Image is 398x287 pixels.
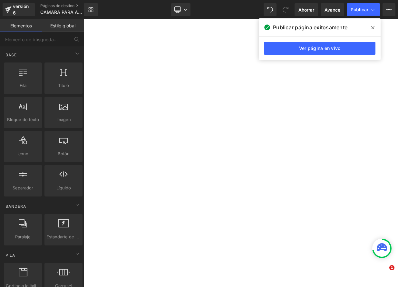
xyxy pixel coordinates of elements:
[299,45,341,51] font: Ver página en vivo
[383,3,395,16] button: Más
[347,3,380,16] button: Publicar
[298,7,314,13] font: Ahorrar
[273,24,347,31] font: Publicar página exitosamente
[5,253,15,258] font: Pila
[56,117,71,122] font: Imagen
[5,53,17,57] font: Base
[40,3,97,8] a: Páginas de destino
[56,185,71,190] font: Líquido
[84,3,98,16] a: Nueva Biblioteca
[321,3,344,16] a: Avance
[15,234,31,239] font: Paralaje
[17,151,28,156] font: Icono
[58,151,70,156] font: Botón
[264,3,277,16] button: Deshacer
[40,9,88,15] font: CÁMARA PARA AUTO
[264,42,375,55] a: Ver página en vivo
[58,83,69,88] font: Título
[391,265,393,270] font: 1
[13,185,33,190] font: Separador
[3,3,35,16] a: versión 6
[40,3,74,8] font: Páginas de destino
[5,204,26,209] font: Bandera
[46,234,87,239] font: Estandarte de héroe
[279,3,292,16] button: Rehacer
[20,83,26,88] font: Fila
[351,7,368,12] font: Publicar
[10,23,32,28] font: Elementos
[50,23,75,28] font: Estilo global
[13,4,29,15] font: versión 6
[376,265,392,281] iframe: Chat en vivo de Intercom
[7,117,39,122] font: Bloque de texto
[325,7,340,13] font: Avance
